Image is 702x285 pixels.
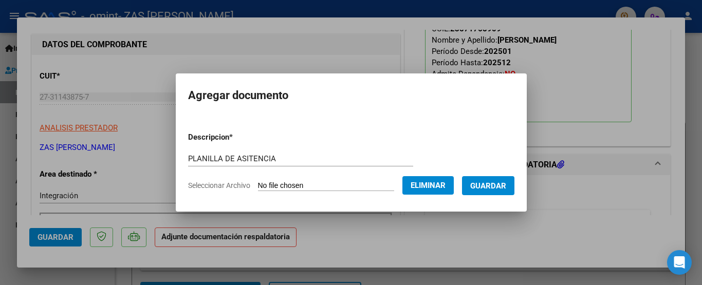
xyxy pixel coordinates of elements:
button: Eliminar [402,176,454,195]
span: Seleccionar Archivo [188,181,250,189]
p: Descripcion [188,131,286,143]
button: Guardar [462,176,514,195]
h2: Agregar documento [188,86,514,105]
span: Eliminar [411,181,446,190]
div: Open Intercom Messenger [667,250,692,275]
span: Guardar [470,181,506,191]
